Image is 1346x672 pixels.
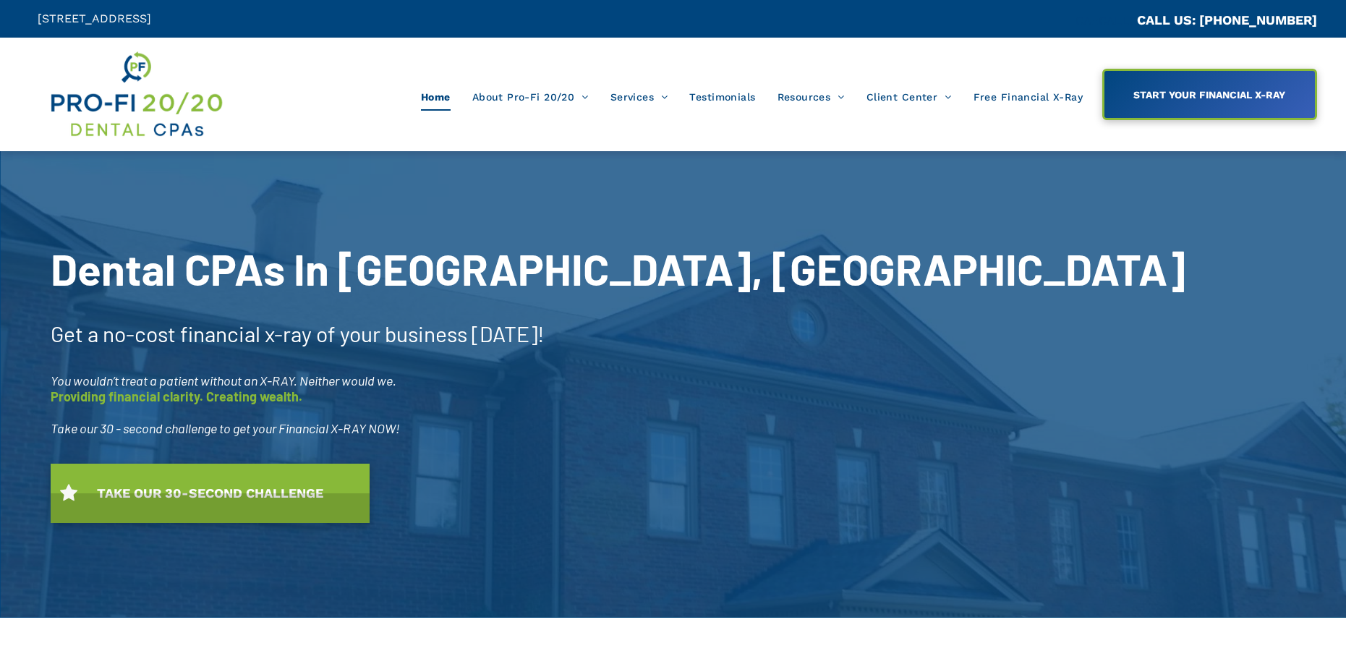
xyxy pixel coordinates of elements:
[51,373,396,388] span: You wouldn’t treat a patient without an X-RAY. Neither would we.
[48,48,223,140] img: Get Dental CPA Consulting, Bookkeeping, & Bank Loans
[51,464,370,523] a: TAKE OUR 30-SECOND CHALLENGE
[767,83,856,111] a: Resources
[103,320,312,346] span: no-cost financial x-ray
[678,83,766,111] a: Testimonials
[1137,12,1317,27] a: CALL US: [PHONE_NUMBER]
[1128,82,1290,108] span: START YOUR FINANCIAL X-RAY
[51,320,98,346] span: Get a
[92,478,328,508] span: TAKE OUR 30-SECOND CHALLENGE
[856,83,963,111] a: Client Center
[51,388,302,404] span: Providing financial clarity. Creating wealth.
[600,83,679,111] a: Services
[316,320,545,346] span: of your business [DATE]!
[410,83,461,111] a: Home
[51,242,1185,294] span: Dental CPAs In [GEOGRAPHIC_DATA], [GEOGRAPHIC_DATA]
[1075,14,1137,27] span: CA::CALLC
[38,12,151,25] span: [STREET_ADDRESS]
[1102,69,1317,120] a: START YOUR FINANCIAL X-RAY
[461,83,600,111] a: About Pro-Fi 20/20
[963,83,1094,111] a: Free Financial X-Ray
[51,420,400,436] span: Take our 30 - second challenge to get your Financial X-RAY NOW!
